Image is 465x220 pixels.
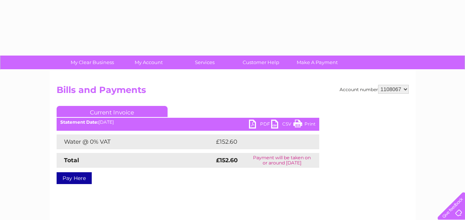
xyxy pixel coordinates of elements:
a: My Clear Business [62,56,123,69]
div: [DATE] [57,120,319,125]
a: Services [174,56,235,69]
td: £152.60 [214,134,306,149]
div: Account number [340,85,409,94]
h2: Bills and Payments [57,85,409,99]
a: Pay Here [57,172,92,184]
td: Payment will be taken on or around [DATE] [245,153,319,168]
td: Water @ 0% VAT [57,134,214,149]
strong: Total [64,157,79,164]
a: Print [293,120,316,130]
b: Statement Date: [60,119,98,125]
a: CSV [271,120,293,130]
a: Customer Help [230,56,292,69]
strong: £152.60 [216,157,238,164]
a: Current Invoice [57,106,168,117]
a: My Account [118,56,179,69]
a: PDF [249,120,271,130]
a: Make A Payment [287,56,348,69]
